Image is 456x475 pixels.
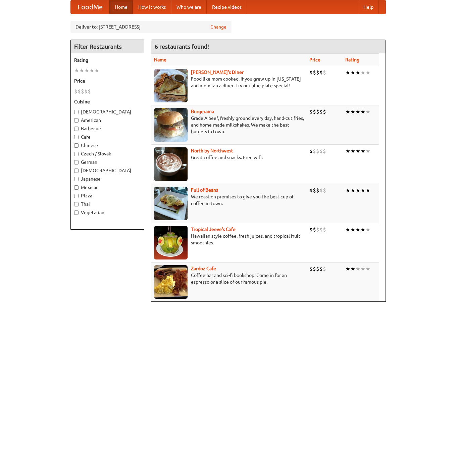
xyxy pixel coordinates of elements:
[313,265,316,273] li: $
[319,147,323,155] li: $
[154,76,304,89] p: Food like mom cooked, if you grew up in [US_STATE] and mom ran a diner. Try our blue plate special!
[360,69,365,76] li: ★
[74,110,79,114] input: [DEMOGRAPHIC_DATA]
[74,202,79,206] input: Thai
[319,187,323,194] li: $
[360,265,365,273] li: ★
[345,69,350,76] li: ★
[207,0,247,14] a: Recipe videos
[74,160,79,164] input: German
[355,187,360,194] li: ★
[74,150,141,157] label: Czech / Slovak
[154,69,188,102] img: sallys.jpg
[316,108,319,115] li: $
[323,265,326,273] li: $
[74,192,141,199] label: Pizza
[355,108,360,115] li: ★
[365,108,370,115] li: ★
[365,187,370,194] li: ★
[74,118,79,123] input: American
[316,147,319,155] li: $
[309,265,313,273] li: $
[309,69,313,76] li: $
[313,187,316,194] li: $
[74,98,141,105] h5: Cuisine
[109,0,133,14] a: Home
[319,108,323,115] li: $
[74,210,79,215] input: Vegetarian
[350,265,355,273] li: ★
[154,154,304,161] p: Great coffee and snacks. Free wifi.
[74,127,79,131] input: Barbecue
[191,148,233,153] a: North by Northwest
[74,135,79,139] input: Cafe
[345,108,350,115] li: ★
[309,226,313,233] li: $
[74,108,141,115] label: [DEMOGRAPHIC_DATA]
[323,69,326,76] li: $
[74,184,141,191] label: Mexican
[74,209,141,216] label: Vegetarian
[154,265,188,299] img: zardoz.jpg
[350,187,355,194] li: ★
[78,88,81,95] li: $
[154,108,188,142] img: burgerama.jpg
[355,147,360,155] li: ★
[74,117,141,124] label: American
[309,147,313,155] li: $
[360,147,365,155] li: ★
[355,226,360,233] li: ★
[74,142,141,149] label: Chinese
[74,185,79,190] input: Mexican
[323,147,326,155] li: $
[360,226,365,233] li: ★
[345,57,359,62] a: Rating
[74,159,141,165] label: German
[74,88,78,95] li: $
[71,40,144,53] h4: Filter Restaurants
[155,43,209,50] ng-pluralize: 6 restaurants found!
[360,108,365,115] li: ★
[323,108,326,115] li: $
[74,134,141,140] label: Cafe
[74,67,79,74] li: ★
[319,69,323,76] li: $
[191,187,218,193] a: Full of Beans
[154,187,188,220] img: beans.jpg
[358,0,379,14] a: Help
[74,167,141,174] label: [DEMOGRAPHIC_DATA]
[89,67,94,74] li: ★
[316,265,319,273] li: $
[316,226,319,233] li: $
[191,266,216,271] a: Zardoz Cafe
[154,57,166,62] a: Name
[171,0,207,14] a: Who we are
[355,69,360,76] li: ★
[74,177,79,181] input: Japanese
[191,69,244,75] b: [PERSON_NAME]'s Diner
[313,226,316,233] li: $
[350,147,355,155] li: ★
[313,147,316,155] li: $
[74,194,79,198] input: Pizza
[74,57,141,63] h5: Rating
[365,265,370,273] li: ★
[74,152,79,156] input: Czech / Slovak
[74,78,141,84] h5: Price
[313,69,316,76] li: $
[350,69,355,76] li: ★
[309,187,313,194] li: $
[323,187,326,194] li: $
[154,272,304,285] p: Coffee bar and sci-fi bookshop. Come in for an espresso or a slice of our famous pie.
[133,0,171,14] a: How it works
[74,125,141,132] label: Barbecue
[365,226,370,233] li: ★
[350,226,355,233] li: ★
[79,67,84,74] li: ★
[154,226,188,259] img: jeeves.jpg
[191,227,236,232] a: Tropical Jeeve's Cafe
